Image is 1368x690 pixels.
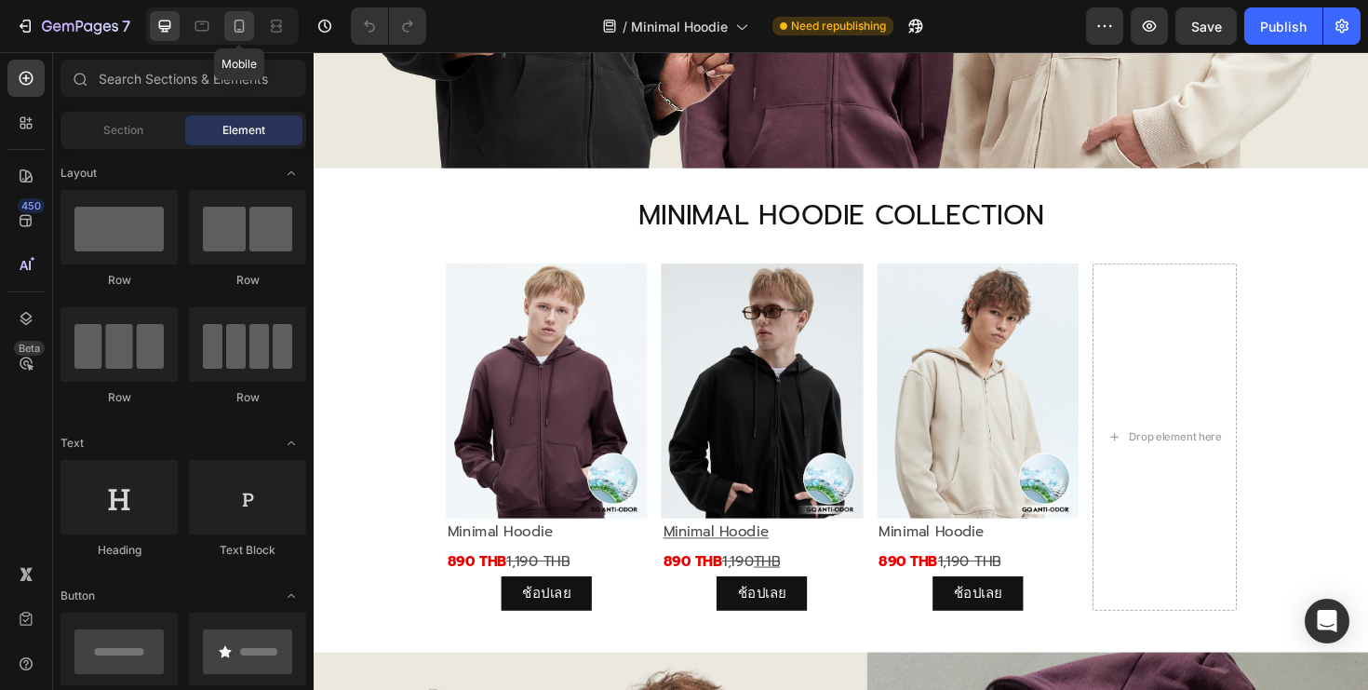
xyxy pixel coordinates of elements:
div: Drop element here [863,399,961,414]
span: Button [60,588,95,604]
span: Element [222,122,265,139]
p: 7 [122,15,130,37]
a: Minimal Hoodie [598,497,710,520]
p: ช้อปเลย [449,560,500,587]
div: Open Intercom Messenger [1305,599,1349,643]
u: THB [465,528,493,550]
div: Row [189,389,306,406]
span: Text [60,435,84,452]
div: Row [189,272,306,289]
a: 890 THB1,190 THB [598,528,728,550]
button: Publish [1244,7,1322,45]
a: ช้อปเลย [426,555,522,591]
a: Minimal Hoodie [369,497,481,520]
iframe: Design area [314,52,1368,690]
span: Toggle open [276,581,306,611]
span: Save [1191,19,1222,34]
s: 1,190 [432,528,493,550]
div: Publish [1260,17,1307,36]
div: Text Block [189,542,306,559]
span: Section [103,122,143,139]
strong: 890 THB [369,528,432,550]
button: Save [1175,7,1237,45]
div: Row [60,389,178,406]
div: Row [60,272,178,289]
span: / [623,17,627,36]
a: 890 THB1,190THB [369,528,493,550]
span: Minimal Hoodie [631,17,728,36]
span: Toggle open [276,158,306,188]
img: gempages_490543198289003377-f5f96dbc-3036-486b-b03b-fb5fe27a480f.png [368,223,581,494]
button: 7 [7,7,139,45]
span: Layout [60,165,97,182]
img: gempages_490543198289003377-0b17fe83-6128-48ea-bfe0-8dab606a2f8a.png [597,223,810,494]
p: ช้อปเลย [677,560,729,587]
div: Undo/Redo [351,7,426,45]
div: Beta [14,341,45,356]
a: ช้อปเลย [655,555,751,591]
div: 450 [18,198,45,213]
span: Toggle open [276,428,306,458]
s: 1,190 THB [661,528,728,550]
strong: 890 THB [598,528,661,550]
input: Search Sections & Elements [60,60,306,97]
div: Heading [60,542,178,559]
span: Need republishing [791,18,886,34]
